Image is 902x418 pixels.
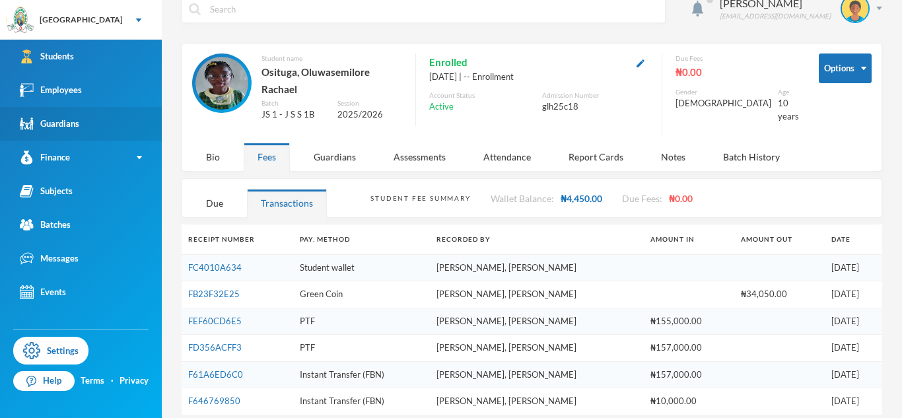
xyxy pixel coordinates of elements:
div: Notes [647,143,699,171]
div: [DEMOGRAPHIC_DATA] [676,97,771,110]
div: Student Fee Summary [370,193,470,203]
div: JS 1 - J S S 1B [261,108,328,122]
img: search [189,3,201,15]
div: Due [192,189,237,217]
td: ₦157,000.00 [644,335,734,362]
div: ₦0.00 [676,63,799,81]
button: Options [819,53,872,83]
div: Guardians [20,117,79,131]
div: [GEOGRAPHIC_DATA] [40,14,123,26]
a: F646769850 [188,396,240,406]
div: Bio [192,143,234,171]
td: [PERSON_NAME], [PERSON_NAME] [430,281,644,308]
a: FD356ACFF3 [188,342,242,353]
td: ₦10,000.00 [644,388,734,415]
div: [DATE] | -- Enrollment [429,71,648,84]
td: [DATE] [825,281,882,308]
div: Batches [20,218,71,232]
a: F61A6ED6C0 [188,369,243,380]
div: Employees [20,83,82,97]
td: ₦34,050.00 [734,281,825,308]
div: Assessments [380,143,460,171]
div: Osituga, Oluwasemilore Rachael [261,63,402,98]
div: Messages [20,252,79,265]
div: Student name [261,53,402,63]
a: Help [13,371,75,391]
span: Wallet Balance: [491,193,554,204]
a: Settings [13,337,88,365]
th: Recorded By [430,225,644,254]
div: Due Fees [676,53,799,63]
td: [DATE] [825,361,882,388]
div: Events [20,285,66,299]
td: [PERSON_NAME], [PERSON_NAME] [430,335,644,362]
td: Instant Transfer (FBN) [293,388,430,415]
td: Instant Transfer (FBN) [293,361,430,388]
td: [PERSON_NAME], [PERSON_NAME] [430,308,644,335]
span: ₦0.00 [669,193,693,204]
th: Amount Out [734,225,825,254]
td: [DATE] [825,308,882,335]
div: Report Cards [555,143,637,171]
span: Due Fees: [622,193,662,204]
div: Admission Number [542,90,648,100]
td: Green Coin [293,281,430,308]
div: 10 years [778,97,799,123]
th: Pay. Method [293,225,430,254]
span: Active [429,100,454,114]
span: Enrolled [429,53,468,71]
div: Batch History [709,143,794,171]
div: [EMAIL_ADDRESS][DOMAIN_NAME] [720,11,831,21]
th: Receipt Number [182,225,293,254]
td: [DATE] [825,388,882,415]
a: Terms [81,374,104,388]
img: STUDENT [195,57,248,110]
td: PTF [293,308,430,335]
td: ₦157,000.00 [644,361,734,388]
div: Gender [676,87,771,97]
td: [PERSON_NAME], [PERSON_NAME] [430,254,644,281]
img: logo [7,7,34,34]
div: Age [778,87,799,97]
th: Date [825,225,882,254]
td: [DATE] [825,254,882,281]
div: 2025/2026 [337,108,402,122]
a: FEF60CD6E5 [188,316,242,326]
td: Student wallet [293,254,430,281]
td: [PERSON_NAME], [PERSON_NAME] [430,361,644,388]
div: · [111,374,114,388]
div: Batch [261,98,328,108]
a: Privacy [120,374,149,388]
a: FB23F32E25 [188,289,240,299]
td: PTF [293,335,430,362]
div: Account Status [429,90,536,100]
td: [DATE] [825,335,882,362]
div: Students [20,50,74,63]
div: Transactions [247,189,327,217]
div: Attendance [469,143,545,171]
div: glh25c18 [542,100,648,114]
div: Session [337,98,402,108]
div: Guardians [300,143,370,171]
button: Edit [633,55,648,70]
td: ₦155,000.00 [644,308,734,335]
div: Fees [244,143,290,171]
span: ₦4,450.00 [561,193,602,204]
div: Finance [20,151,70,164]
a: FC4010A634 [188,262,242,273]
td: [PERSON_NAME], [PERSON_NAME] [430,388,644,415]
th: Amount In [644,225,734,254]
div: Subjects [20,184,73,198]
